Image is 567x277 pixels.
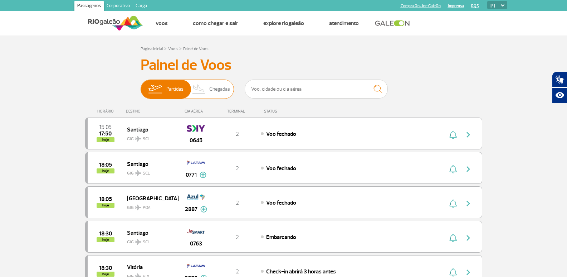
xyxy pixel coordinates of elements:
img: sino-painel-voo.svg [449,130,457,139]
img: sino-painel-voo.svg [449,268,457,277]
button: Abrir recursos assistivos. [552,87,567,103]
img: sino-painel-voo.svg [449,165,457,173]
span: hoje [97,137,114,142]
span: 0645 [190,136,202,145]
img: seta-direita-painel-voo.svg [464,165,473,173]
span: 0771 [186,171,197,179]
span: SCL [143,136,150,142]
span: SCL [143,170,150,177]
a: Compra On-line GaleOn [401,4,441,8]
a: Voos [156,20,168,27]
span: Santiago [127,159,173,168]
img: slider-embarque [144,80,166,99]
a: Página Inicial [141,46,163,52]
span: Embarcando [266,234,296,241]
a: > [164,44,167,52]
div: CIA AÉREA [178,109,214,114]
div: DESTINO [126,109,178,114]
span: 2025-08-24 17:50:00 [99,131,112,136]
button: Abrir tradutor de língua de sinais. [552,72,567,87]
span: 2 [236,130,239,138]
span: Vitória [127,262,173,272]
span: 2 [236,268,239,275]
span: SCL [143,239,150,245]
span: 2025-08-24 15:05:00 [99,125,112,130]
span: 2025-08-24 18:05:00 [99,197,112,202]
a: Explore RIOgaleão [263,20,304,27]
span: Santiago [127,125,173,134]
img: seta-direita-painel-voo.svg [464,130,473,139]
span: GIG [127,132,173,142]
span: 2025-08-24 18:05:00 [99,162,112,167]
img: mais-info-painel-voo.svg [200,172,206,178]
span: GIG [127,235,173,245]
span: Chegadas [209,80,230,99]
span: Voo fechado [266,199,296,206]
span: hoje [97,237,114,242]
a: Como chegar e sair [193,20,238,27]
a: > [179,44,182,52]
a: RQS [471,4,479,8]
a: Voos [168,46,178,52]
img: destiny_airplane.svg [135,205,141,210]
a: Imprensa [448,4,464,8]
img: seta-direita-painel-voo.svg [464,234,473,242]
span: 2 [236,234,239,241]
img: slider-desembarque [189,80,210,99]
img: mais-info-painel-voo.svg [200,206,207,212]
span: Voo fechado [266,130,296,138]
span: hoje [97,272,114,277]
span: 2 [236,165,239,172]
div: TERMINAL [214,109,260,114]
a: Painel de Voos [183,46,209,52]
span: Voo fechado [266,165,296,172]
img: sino-painel-voo.svg [449,199,457,208]
a: Corporativo [104,1,133,12]
h3: Painel de Voos [141,56,427,74]
img: destiny_airplane.svg [135,170,141,176]
span: 2025-08-24 18:30:00 [99,231,112,236]
img: destiny_airplane.svg [135,136,141,142]
span: Santiago [127,228,173,237]
span: GIG [127,201,173,211]
div: HORÁRIO [87,109,126,114]
span: 2 [236,199,239,206]
img: seta-direita-painel-voo.svg [464,268,473,277]
img: destiny_airplane.svg [135,239,141,245]
span: hoje [97,168,114,173]
span: Partidas [166,80,184,99]
span: 0763 [190,239,202,248]
a: Cargo [133,1,150,12]
span: GIG [127,166,173,177]
span: hoje [97,203,114,208]
span: 2025-08-24 18:30:00 [99,266,112,271]
span: 2887 [185,205,197,214]
span: [GEOGRAPHIC_DATA] [127,194,173,203]
input: Voo, cidade ou cia aérea [245,80,388,99]
div: STATUS [260,109,319,114]
span: Check-in abrirá 3 horas antes [266,268,336,275]
img: seta-direita-painel-voo.svg [464,199,473,208]
span: POA [143,205,151,211]
img: sino-painel-voo.svg [449,234,457,242]
div: Plugin de acessibilidade da Hand Talk. [552,72,567,103]
a: Passageiros [74,1,104,12]
a: Atendimento [329,20,359,27]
